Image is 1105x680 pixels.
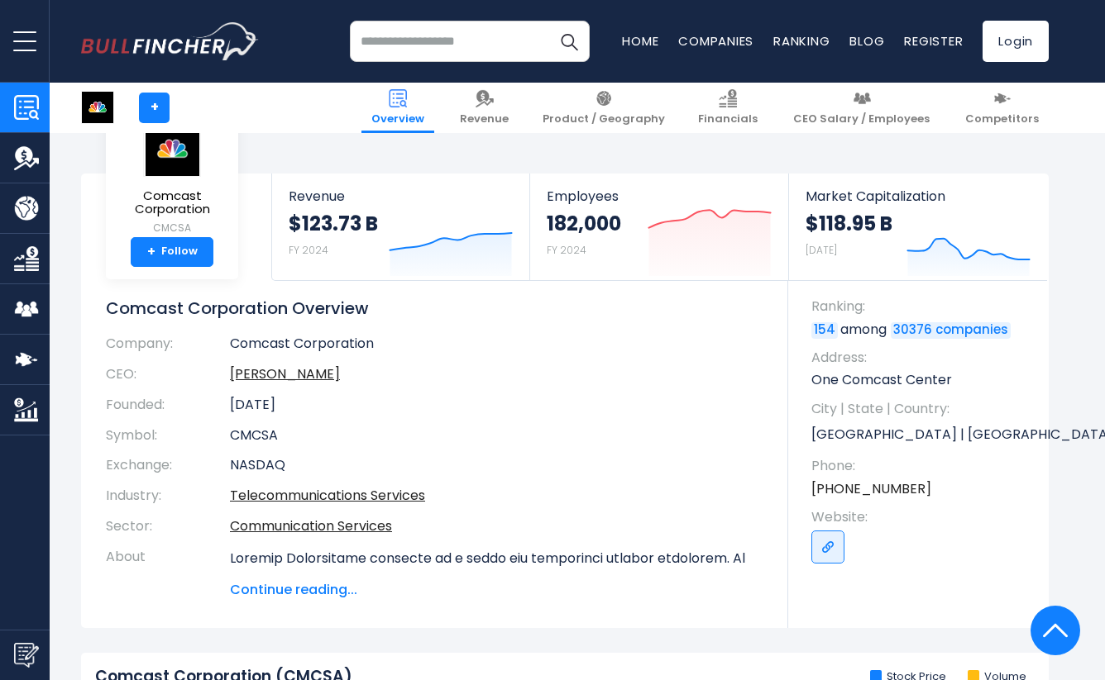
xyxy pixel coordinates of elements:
a: Comcast Corporation CMCSA [118,121,226,237]
span: Revenue [289,188,513,204]
img: CMCSA logo [143,121,201,177]
a: 154 [811,322,838,339]
a: Home [622,32,658,50]
th: CEO: [106,359,230,390]
a: [PHONE_NUMBER] [811,480,931,498]
a: 30376 companies [891,322,1011,339]
small: FY 2024 [289,243,328,257]
span: Continue reading... [230,580,763,600]
small: FY 2024 [547,243,586,257]
a: Competitors [955,83,1049,133]
td: CMCSA [230,421,763,451]
p: among [811,321,1032,339]
a: Ranking [773,32,830,50]
a: Market Capitalization $118.95 B [DATE] [789,174,1047,280]
a: Login [983,21,1049,62]
a: Register [904,32,963,50]
a: Employees 182,000 FY 2024 [530,174,787,280]
span: Financials [698,112,758,126]
a: +Follow [131,237,213,267]
a: Communication Services [230,516,392,535]
th: Sector: [106,511,230,542]
th: Exchange: [106,450,230,481]
td: Comcast Corporation [230,335,763,359]
td: [DATE] [230,390,763,421]
a: Blog [849,32,884,50]
a: + [139,93,170,123]
span: City | State | Country: [811,400,1032,418]
p: [GEOGRAPHIC_DATA] | [GEOGRAPHIC_DATA] | US [811,422,1032,447]
span: Phone: [811,457,1032,475]
th: Industry: [106,481,230,511]
span: Ranking: [811,297,1032,316]
span: Overview [371,112,424,126]
a: Product / Geography [533,83,675,133]
span: Revenue [460,112,509,126]
span: Employees [547,188,771,204]
a: Financials [688,83,768,133]
a: Revenue $123.73 B FY 2024 [272,174,529,280]
span: Address: [811,349,1032,367]
th: Symbol: [106,421,230,451]
a: ceo [230,364,340,383]
a: Go to link [811,530,844,563]
a: Companies [678,32,753,50]
img: CMCSA logo [82,92,113,123]
span: Market Capitalization [806,188,1031,204]
strong: $118.95 B [806,211,892,236]
td: NASDAQ [230,450,763,481]
a: CEO Salary / Employees [783,83,940,133]
p: One Comcast Center [811,371,1032,389]
a: Telecommunications Services [230,486,425,505]
strong: 182,000 [547,211,621,236]
strong: $123.73 B [289,211,378,236]
strong: + [147,245,155,259]
img: bullfincher logo [81,22,259,60]
span: Comcast Corporation [119,189,225,216]
span: Website: [811,508,1032,526]
small: [DATE] [806,243,837,257]
a: Go to homepage [81,22,259,60]
span: Product / Geography [543,112,665,126]
th: Founded: [106,390,230,421]
span: CEO Salary / Employees [793,112,930,126]
h1: Comcast Corporation Overview [106,297,763,319]
span: Competitors [965,112,1039,126]
button: Search [548,21,590,62]
a: Overview [361,83,434,133]
th: Company: [106,335,230,359]
th: About [106,542,230,600]
a: Revenue [450,83,519,133]
small: CMCSA [119,221,225,235]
